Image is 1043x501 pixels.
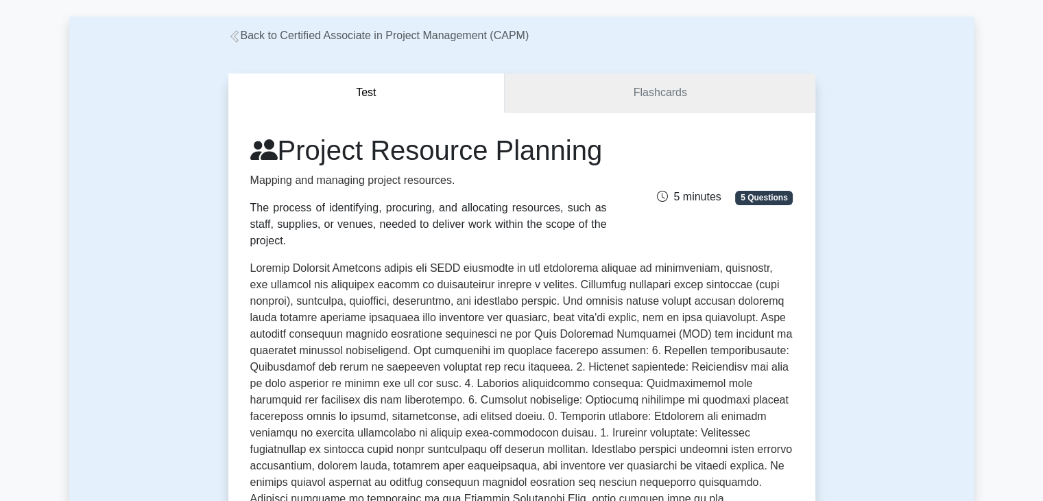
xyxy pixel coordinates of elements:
p: Mapping and managing project resources. [250,172,607,189]
h1: Project Resource Planning [250,134,607,167]
button: Test [228,73,505,113]
span: 5 minutes [657,191,721,202]
span: 5 Questions [735,191,793,205]
a: Flashcards [505,73,815,113]
div: The process of identifying, procuring, and allocating resources, such as staff, supplies, or venu... [250,200,607,249]
a: Back to Certified Associate in Project Management (CAPM) [228,30,529,41]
